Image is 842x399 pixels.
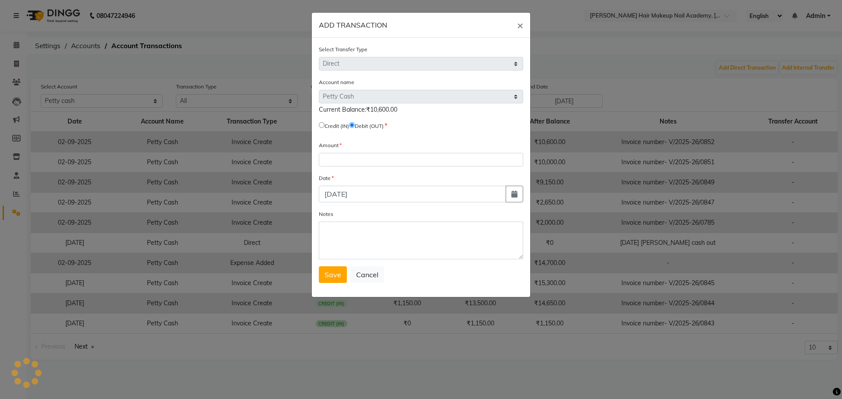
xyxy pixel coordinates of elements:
label: Credit (IN) [325,122,349,130]
label: Select Transfer Type [319,46,367,53]
button: Cancel [350,266,384,283]
button: Close [510,13,530,37]
span: Current Balance:₹10,600.00 [319,106,397,113]
label: Date [319,174,334,182]
label: Notes [319,210,333,218]
label: Debit (OUT) [355,122,384,130]
label: Amount [319,141,342,149]
span: × [517,18,523,32]
label: Account name [319,78,354,86]
h6: ADD TRANSACTION [319,20,387,30]
button: Save [319,266,347,283]
span: Save [325,270,341,279]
